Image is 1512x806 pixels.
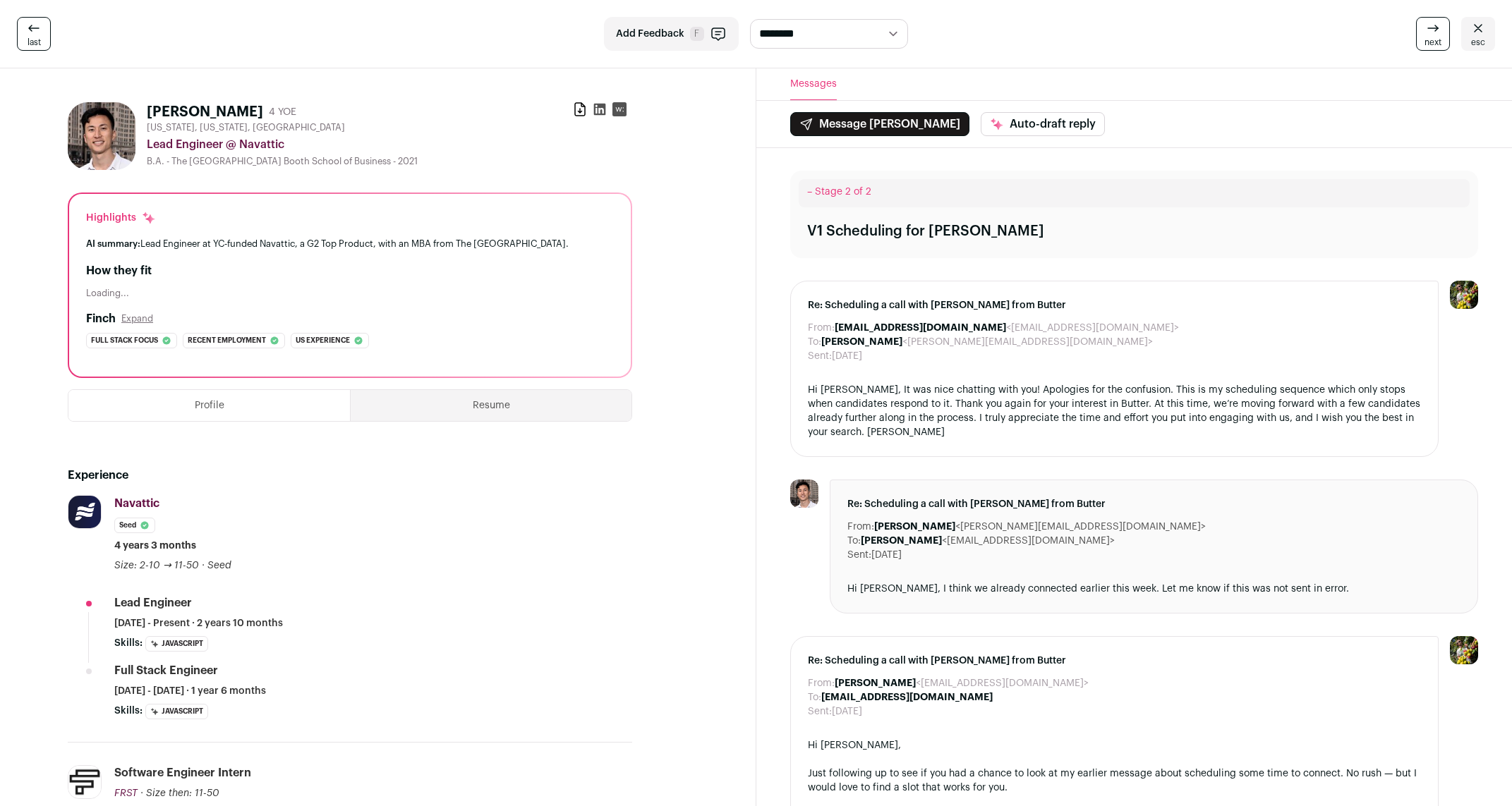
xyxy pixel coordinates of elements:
span: F [690,27,704,41]
div: Lead Engineer [114,595,192,611]
b: [PERSON_NAME] [861,536,942,546]
span: Re: Scheduling a call with [PERSON_NAME] from Butter [808,654,1422,668]
img: 59ed3fc80484580fbdffb3e4f54e1169ca3106cb8b0294332848d742d69c8990 [68,102,135,170]
b: [PERSON_NAME] [874,522,955,532]
span: Re: Scheduling a call with [PERSON_NAME] from Butter [847,497,1461,511]
dt: From: [847,520,874,534]
dt: From: [808,321,835,335]
span: Navattic [114,498,159,509]
dd: [DATE] [871,548,902,562]
img: f2c1c23bb0d96570219cb48a6948e91aa097241a79c3ebb4e4aa140d13a29bcd.png [68,496,101,528]
dt: To: [808,690,821,704]
a: next [1416,17,1450,51]
b: [EMAIL_ADDRESS][DOMAIN_NAME] [821,692,993,702]
dd: <[EMAIL_ADDRESS][DOMAIN_NAME]> [861,534,1115,548]
button: Resume [351,390,631,421]
button: Auto-draft reply [981,112,1105,136]
a: esc [1461,17,1495,51]
dt: Sent: [847,548,871,562]
div: Hi [PERSON_NAME], It was nice chatting with you! Apologies for the confusion. This is my scheduli... [808,383,1422,439]
span: Re: Scheduling a call with [PERSON_NAME] from Butter [808,298,1422,312]
span: Seed [207,561,231,570]
span: Full stack focus [91,334,158,348]
b: [EMAIL_ADDRESS][DOMAIN_NAME] [835,323,1006,333]
div: Hi [PERSON_NAME], [808,738,1422,752]
dt: From: [808,676,835,690]
dt: To: [847,534,861,548]
h1: [PERSON_NAME] [147,102,263,122]
div: Software Engineer Intern [114,765,251,781]
li: Seed [114,518,155,533]
h2: Finch [86,310,116,327]
div: Just following up to see if you had a chance to look at my earlier message about scheduling some ... [808,767,1422,795]
span: 4 years 3 months [114,539,196,553]
img: 6689865-medium_jpg [1450,636,1478,664]
span: – [807,187,812,197]
button: Expand [121,313,153,324]
span: Recent employment [188,334,266,348]
dt: Sent: [808,704,832,719]
div: Lead Engineer @ Navattic [147,136,632,153]
span: Stage 2 of 2 [815,187,871,197]
div: V1 Scheduling for [PERSON_NAME] [807,221,1044,241]
dd: [DATE] [832,704,862,719]
div: Lead Engineer at YC-funded Navattic, a G2 Top Product, with an MBA from The [GEOGRAPHIC_DATA]. [86,236,614,251]
span: · Size then: 11-50 [140,788,219,798]
div: B.A. - The [GEOGRAPHIC_DATA] Booth School of Business - 2021 [147,156,632,167]
div: Full Stack Engineer [114,663,218,678]
span: esc [1471,37,1485,48]
span: [US_STATE], [US_STATE], [GEOGRAPHIC_DATA] [147,122,345,133]
dd: <[PERSON_NAME][EMAIL_ADDRESS][DOMAIN_NAME]> [821,335,1153,349]
dd: <[EMAIL_ADDRESS][DOMAIN_NAME]> [835,321,1179,335]
dd: [DATE] [832,349,862,363]
span: AI summary: [86,239,140,248]
li: JavaScript [145,636,208,652]
div: 4 YOE [269,105,296,119]
dt: To: [808,335,821,349]
dt: Sent: [808,349,832,363]
div: Hi [PERSON_NAME], I think we already connected earlier this week. Let me know if this was not sen... [847,582,1461,596]
img: 7055b2e6cc7565d208903464920872a68b42816d67b525f340c64c5754267e18.jpg [68,766,101,798]
button: Profile [68,390,350,421]
span: Add Feedback [616,27,684,41]
span: Us experience [296,334,350,348]
dd: <[PERSON_NAME][EMAIL_ADDRESS][DOMAIN_NAME]> [874,520,1206,534]
button: Add Feedback F [604,17,739,51]
img: 59ed3fc80484580fbdffb3e4f54e1169ca3106cb8b0294332848d742d69c8990 [790,480,818,508]
span: Skills: [114,704,143,718]
h2: How they fit [86,262,614,279]
a: last [17,17,51,51]
li: JavaScript [145,704,208,719]
button: Messages [790,68,837,100]
div: Highlights [86,211,156,225]
img: 6689865-medium_jpg [1450,281,1478,309]
span: [DATE] - Present · 2 years 10 months [114,616,283,630]
span: [DATE] - [DATE] · 1 year 6 months [114,684,266,698]
span: last [28,37,41,48]
div: Loading... [86,288,614,299]
span: Skills: [114,636,143,650]
span: Size: 2-10 → 11-50 [114,561,199,570]
span: FRST [114,788,138,798]
button: Message [PERSON_NAME] [790,112,969,136]
b: [PERSON_NAME] [821,337,902,347]
span: next [1425,37,1441,48]
h2: Experience [68,467,632,484]
dd: <[EMAIL_ADDRESS][DOMAIN_NAME]> [835,676,1089,690]
span: · [202,558,205,573]
b: [PERSON_NAME] [835,678,916,688]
